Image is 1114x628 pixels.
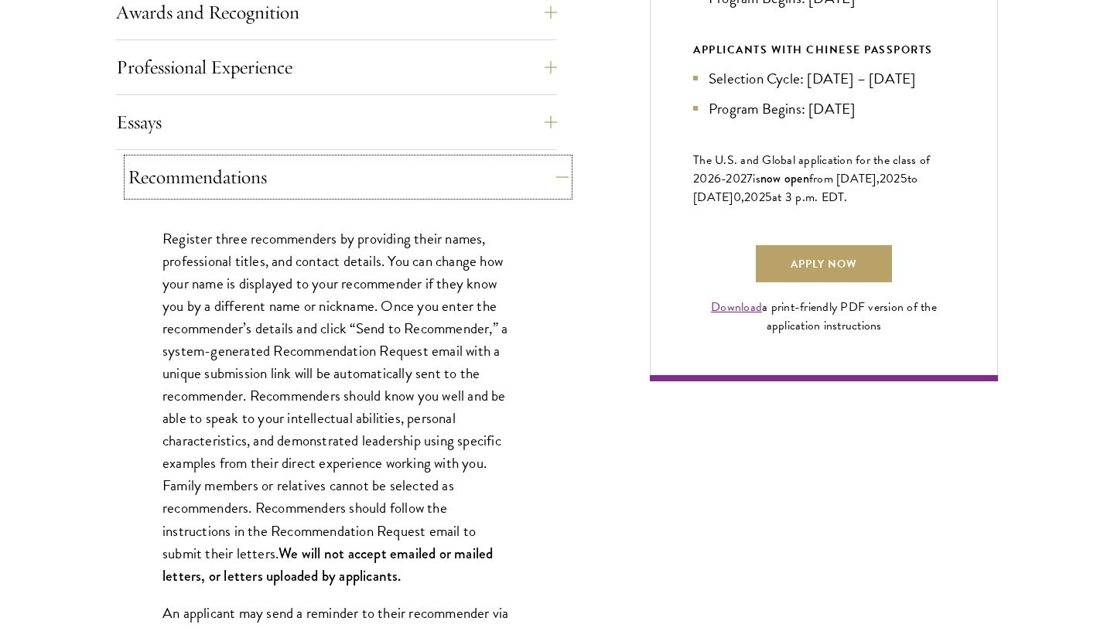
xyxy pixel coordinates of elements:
[693,67,955,90] li: Selection Cycle: [DATE] – [DATE]
[711,298,762,316] a: Download
[765,188,772,206] span: 5
[693,169,918,206] span: to [DATE]
[756,245,892,282] a: Apply Now
[693,151,930,188] span: The U.S. and Global application for the class of 202
[162,227,511,587] p: Register three recommenders by providing their names, professional titles, and contact details. Y...
[128,159,569,196] button: Recommendations
[753,169,760,188] span: is
[747,169,753,188] span: 7
[733,188,741,206] span: 0
[744,188,765,206] span: 202
[162,543,493,586] strong: We will not accept emailed or mailed letters, or letters uploaded by applicants.
[741,188,744,206] span: ,
[772,188,848,206] span: at 3 p.m. EDT.
[880,169,900,188] span: 202
[714,169,721,188] span: 6
[116,104,557,141] button: Essays
[693,40,955,60] div: APPLICANTS WITH CHINESE PASSPORTS
[809,169,880,188] span: from [DATE],
[760,169,809,187] span: now open
[721,169,747,188] span: -202
[900,169,907,188] span: 5
[693,298,955,335] div: a print-friendly PDF version of the application instructions
[693,97,955,120] li: Program Begins: [DATE]
[116,49,557,86] button: Professional Experience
